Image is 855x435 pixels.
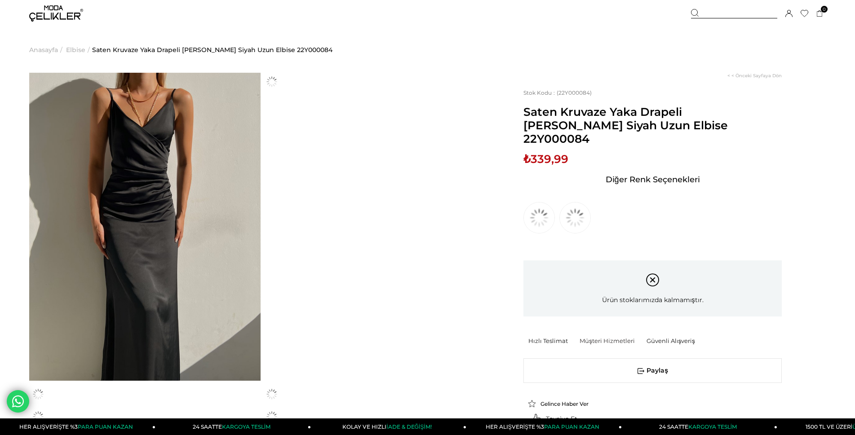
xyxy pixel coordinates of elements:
span: Diğer Renk Seçenekleri [606,172,700,187]
div: Müşteri Hizmetleri [580,337,642,345]
a: 24 SAATTEKARGOYA TESLİM [155,418,311,435]
img: Saten Kruvaze Yaka Drapeli Jocelyn Kadın Siyah Uzun Elbise 22Y000084 [263,73,281,91]
div: Güvenli Alışveriş [647,337,702,345]
span: (22Y000084) [523,89,592,96]
span: PARA PUAN KAZAN [78,423,133,430]
a: HER ALIŞVERİŞTE %3PARA PUAN KAZAN [466,418,622,435]
li: > [29,27,65,73]
img: Saten Kruvaze Yaka Drapeli Jocelyn Kadın Siyah Uzun Elbise 22Y000084 [29,385,47,403]
img: Saten Kruvaze Yaka Drapeli Jocelyn Kadın Kırmızı Uzun Elbise 22Y000084 [559,202,591,233]
video: Saten Kruvaze Yaka Drapeli Jocelyn Kadın Siyah Uzun Elbise 22Y000084 [29,73,261,381]
span: 0 [821,6,828,13]
img: Saten Kruvaze Yaka Drapeli Jocelyn Kadın Siyah Uzun Elbise 22Y000084 [263,385,281,403]
span: KARGOYA TESLİM [688,423,737,430]
span: ₺339,99 [523,152,568,166]
a: Gelince Haber Ver [528,400,605,408]
span: Stok Kodu [523,89,557,96]
span: Saten Kruvaze Yaka Drapeli [PERSON_NAME] Siyah Uzun Elbise 22Y000084 [523,105,782,145]
img: Saten Kruvaze Yaka Drapeli Jocelyn Kadın Zümrüt Uzun Elbise 22Y000084 [523,202,555,233]
a: Anasayfa [29,27,58,73]
a: 24 SAATTEKARGOYA TESLİM [622,418,777,435]
li: > [66,27,92,73]
a: < < Önceki Sayfaya Dön [727,73,782,79]
a: Elbise [66,27,85,73]
img: logo [29,5,83,22]
a: 0 [816,10,823,17]
a: KOLAY VE HIZLIİADE & DEĞİŞİM! [311,418,466,435]
span: PARA PUAN KAZAN [544,423,599,430]
span: Gelince Haber Ver [540,400,589,407]
span: İADE & DEĞİŞİM! [386,423,431,430]
a: Saten Kruvaze Yaka Drapeli [PERSON_NAME] Siyah Uzun Elbise 22Y000084 [92,27,332,73]
div: Hızlı Teslimat [528,337,575,345]
span: Tavsiye Et [546,415,577,423]
span: Paylaş [524,359,781,382]
div: Ürün stoklarımızda kalmamıştır. [523,260,782,316]
img: Saten Kruvaze Yaka Drapeli Jocelyn Kadın Siyah Uzun Elbise 22Y000084 [29,408,47,426]
span: KARGOYA TESLİM [222,423,270,430]
img: Saten Kruvaze Yaka Drapeli Jocelyn Kadın Siyah Uzun Elbise 22Y000084 [263,408,281,426]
